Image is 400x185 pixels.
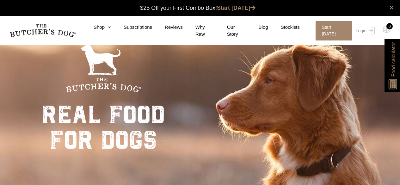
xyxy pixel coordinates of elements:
a: Subscriptions [111,24,152,31]
a: Why Raw [183,24,214,38]
a: Our Story [214,24,246,38]
span: Food calculator [390,42,397,77]
a: Shop [81,24,111,31]
a: close [389,4,394,11]
span: Start [DATE] [316,21,352,40]
a: Stockists [268,24,300,31]
div: 0 [386,23,393,29]
img: TBD_Cart-Empty.png [383,25,391,34]
a: Reviews [152,24,183,31]
a: Blog [246,24,268,31]
a: Login [354,21,375,40]
a: Start [DATE] [217,5,255,11]
a: Start [DATE] [309,21,354,40]
div: real food for dogs [42,102,165,153]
